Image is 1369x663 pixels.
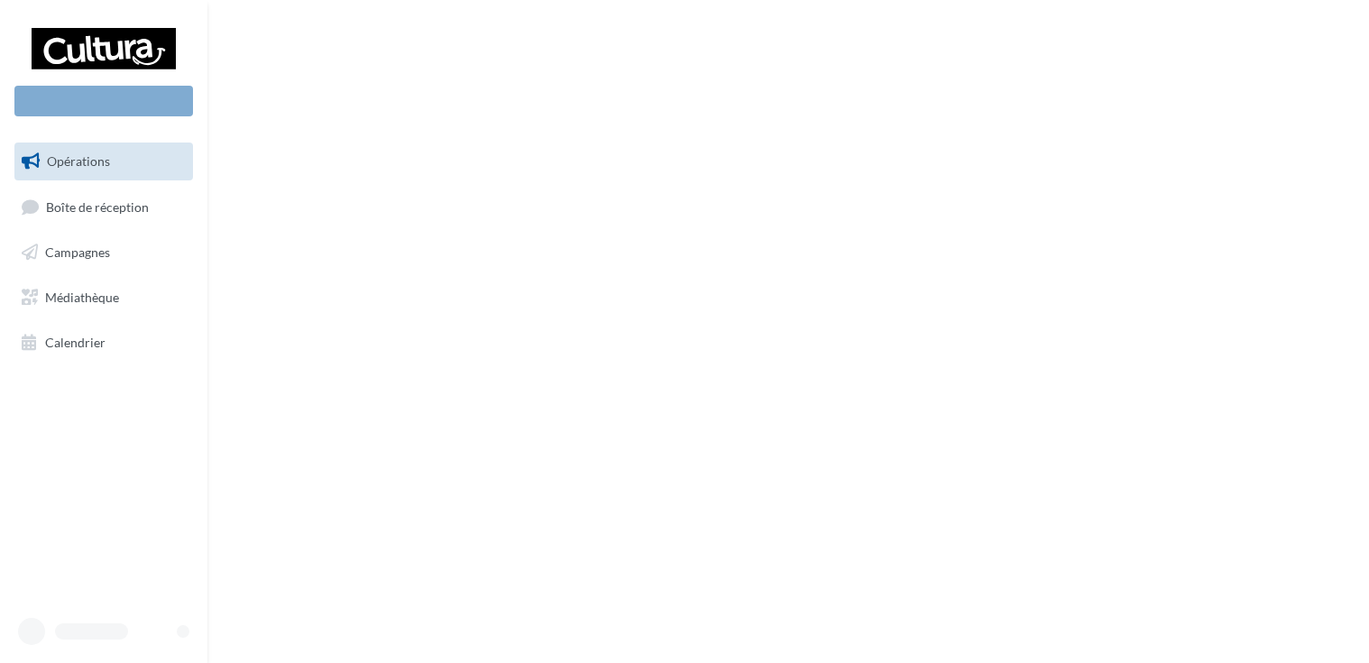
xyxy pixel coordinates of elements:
span: Boîte de réception [46,198,149,214]
span: Médiathèque [45,290,119,305]
span: Campagnes [45,244,110,260]
a: Médiathèque [11,279,197,317]
a: Campagnes [11,234,197,272]
span: Opérations [47,153,110,169]
a: Calendrier [11,324,197,362]
span: Calendrier [45,334,106,349]
div: Nouvelle campagne [14,86,193,116]
a: Boîte de réception [11,188,197,226]
a: Opérations [11,143,197,180]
